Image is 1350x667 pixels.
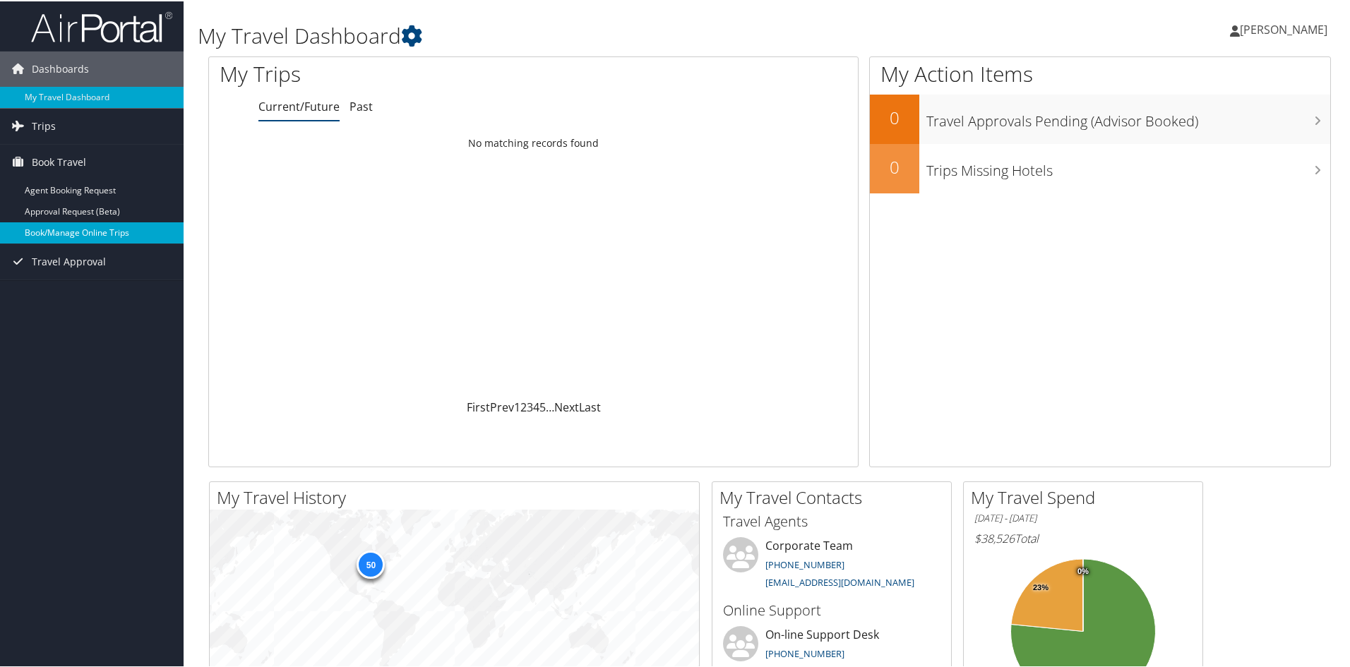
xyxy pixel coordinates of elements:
a: 3 [527,398,533,414]
div: 50 [357,548,385,577]
h2: My Travel Contacts [719,484,951,508]
a: 1 [514,398,520,414]
tspan: 23% [1033,582,1049,591]
span: $38,526 [974,529,1015,545]
h2: 0 [870,154,919,178]
h2: My Travel Spend [971,484,1202,508]
span: Dashboards [32,50,89,85]
a: 5 [539,398,546,414]
h6: [DATE] - [DATE] [974,510,1192,524]
a: Next [554,398,579,414]
a: [PHONE_NUMBER] [765,646,844,659]
tspan: 0% [1077,566,1089,575]
a: 0Trips Missing Hotels [870,143,1330,192]
a: [PHONE_NUMBER] [765,557,844,570]
a: 2 [520,398,527,414]
img: airportal-logo.png [31,9,172,42]
span: Travel Approval [32,243,106,278]
li: Corporate Team [716,536,948,594]
h1: My Travel Dashboard [198,20,960,49]
span: [PERSON_NAME] [1240,20,1327,36]
a: Last [579,398,601,414]
h2: 0 [870,104,919,128]
span: Book Travel [32,143,86,179]
span: Trips [32,107,56,143]
a: 4 [533,398,539,414]
h1: My Action Items [870,58,1330,88]
a: Prev [490,398,514,414]
h3: Online Support [723,599,940,619]
h3: Travel Approvals Pending (Advisor Booked) [926,103,1330,130]
a: [PERSON_NAME] [1230,7,1342,49]
a: Current/Future [258,97,340,113]
h6: Total [974,529,1192,545]
span: … [546,398,554,414]
a: 0Travel Approvals Pending (Advisor Booked) [870,93,1330,143]
h3: Travel Agents [723,510,940,530]
a: First [467,398,490,414]
a: Past [350,97,373,113]
h2: My Travel History [217,484,699,508]
h3: Trips Missing Hotels [926,152,1330,179]
h1: My Trips [220,58,577,88]
td: No matching records found [209,129,858,155]
a: [EMAIL_ADDRESS][DOMAIN_NAME] [765,575,914,587]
